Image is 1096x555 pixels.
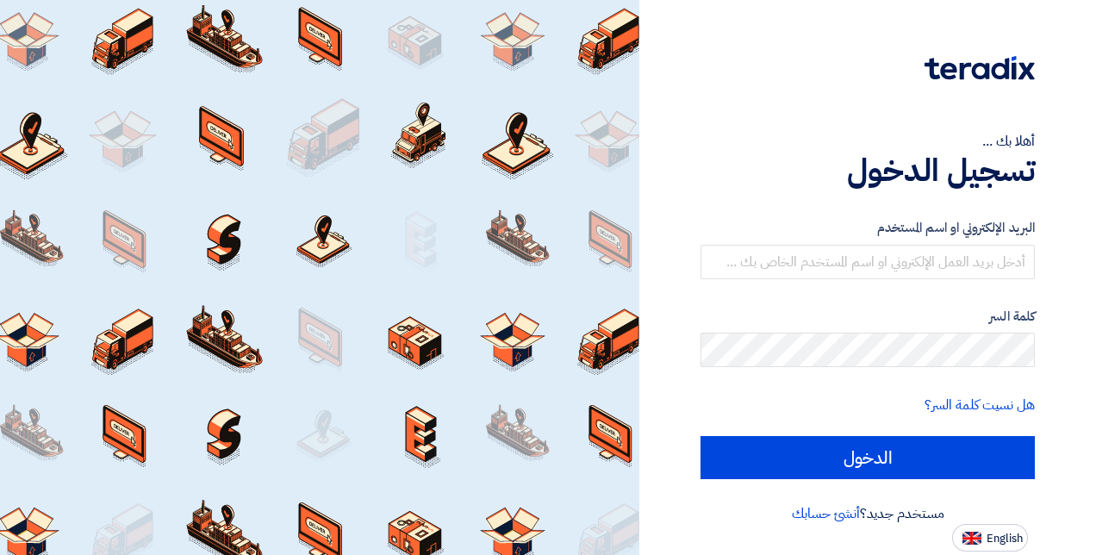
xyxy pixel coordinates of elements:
[962,532,981,545] img: en-US.png
[987,533,1023,545] span: English
[701,218,1035,238] label: البريد الإلكتروني او اسم المستخدم
[952,524,1028,552] button: English
[925,56,1035,80] img: Teradix logo
[701,152,1035,190] h1: تسجيل الدخول
[701,131,1035,152] div: أهلا بك ...
[701,245,1035,279] input: أدخل بريد العمل الإلكتروني او اسم المستخدم الخاص بك ...
[701,503,1035,524] div: مستخدم جديد؟
[701,307,1035,327] label: كلمة السر
[792,503,860,524] a: أنشئ حسابك
[925,395,1035,415] a: هل نسيت كلمة السر؟
[701,436,1035,479] input: الدخول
